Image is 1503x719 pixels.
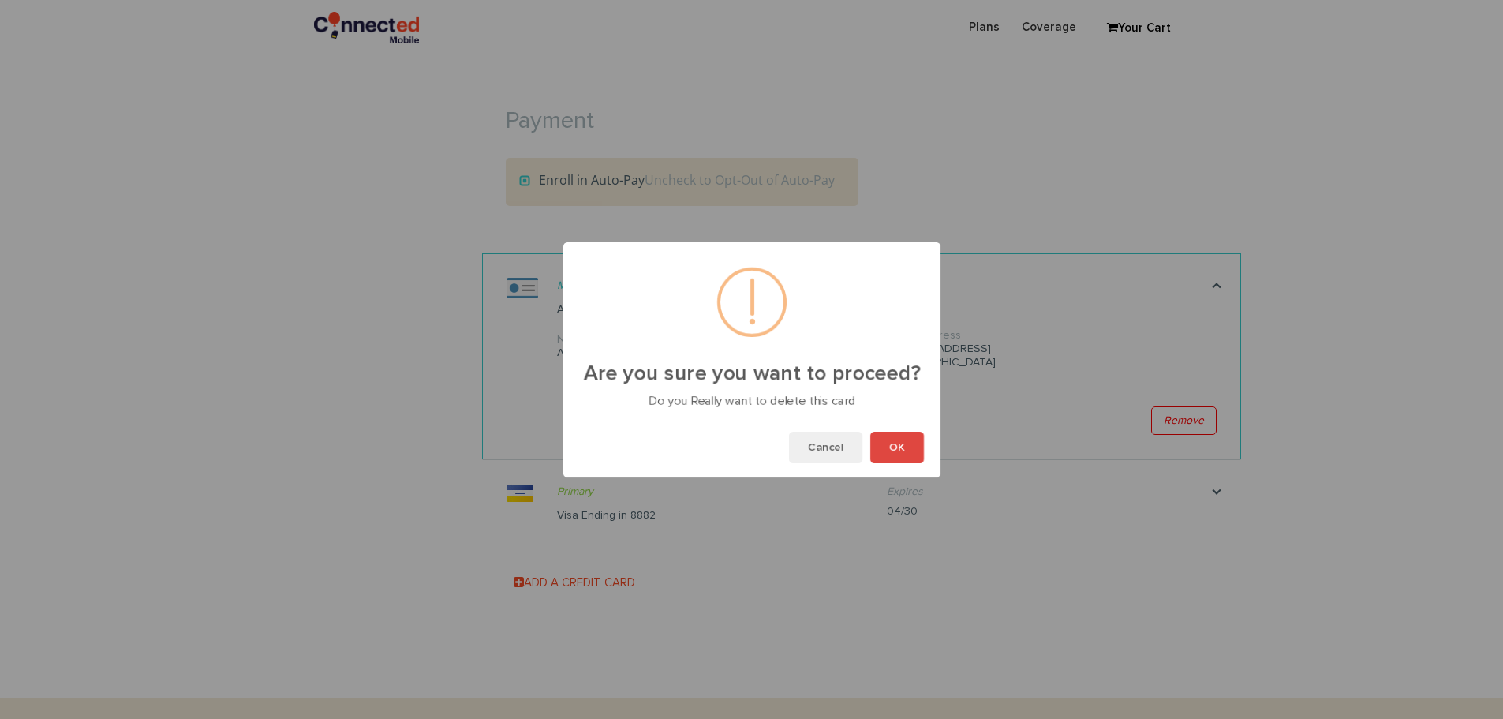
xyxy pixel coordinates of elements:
button: OK [870,432,924,463]
button: Cancel [789,432,862,463]
iframe: Chat Widget [1319,536,1503,719]
div: Are you sure you want to proceed? [563,353,940,384]
div: Do you Really want to delete this card [641,395,863,407]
